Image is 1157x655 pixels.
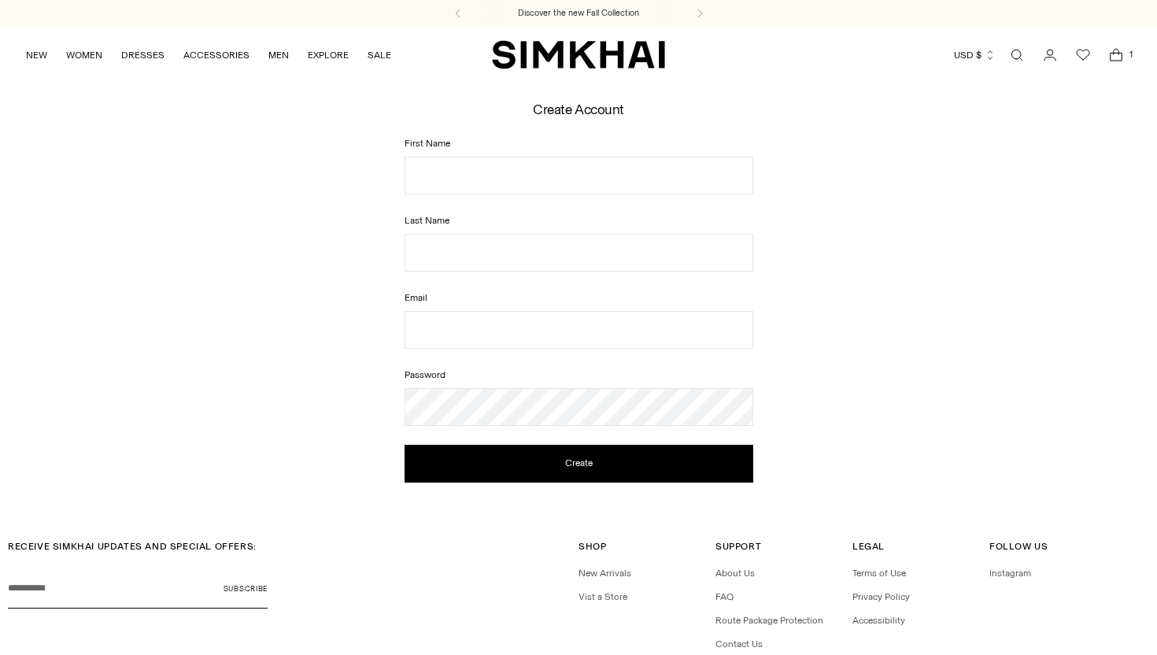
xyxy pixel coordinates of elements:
[405,445,753,483] button: Create
[715,615,823,626] a: Route Package Protection
[852,541,885,552] span: Legal
[405,136,753,150] label: First Name
[989,541,1048,552] span: Follow Us
[852,568,906,579] a: Terms of Use
[715,591,734,602] a: FAQ
[66,38,102,72] a: WOMEN
[183,38,250,72] a: ACCESSORIES
[518,7,639,20] a: Discover the new Fall Collection
[405,213,753,228] label: Last Name
[26,38,47,72] a: NEW
[954,38,996,72] button: USD $
[268,38,289,72] a: MEN
[121,38,164,72] a: DRESSES
[715,638,763,649] a: Contact Us
[308,38,349,72] a: EXPLORE
[989,568,1031,579] a: Instagram
[368,38,391,72] a: SALE
[578,568,631,579] a: New Arrivals
[715,568,755,579] a: About Us
[405,368,753,382] label: Password
[492,39,665,70] a: SIMKHAI
[578,541,606,552] span: Shop
[578,591,627,602] a: Vist a Store
[1124,47,1138,61] span: 1
[8,541,257,552] span: RECEIVE SIMKHAI UPDATES AND SPECIAL OFFERS:
[852,591,910,602] a: Privacy Policy
[1034,39,1066,71] a: Go to the account page
[715,541,761,552] span: Support
[533,102,624,117] h1: Create Account
[405,290,753,305] label: Email
[224,569,268,609] button: Subscribe
[852,615,905,626] a: Accessibility
[1001,39,1033,71] a: Open search modal
[1100,39,1132,71] a: Open cart modal
[1067,39,1099,71] a: Wishlist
